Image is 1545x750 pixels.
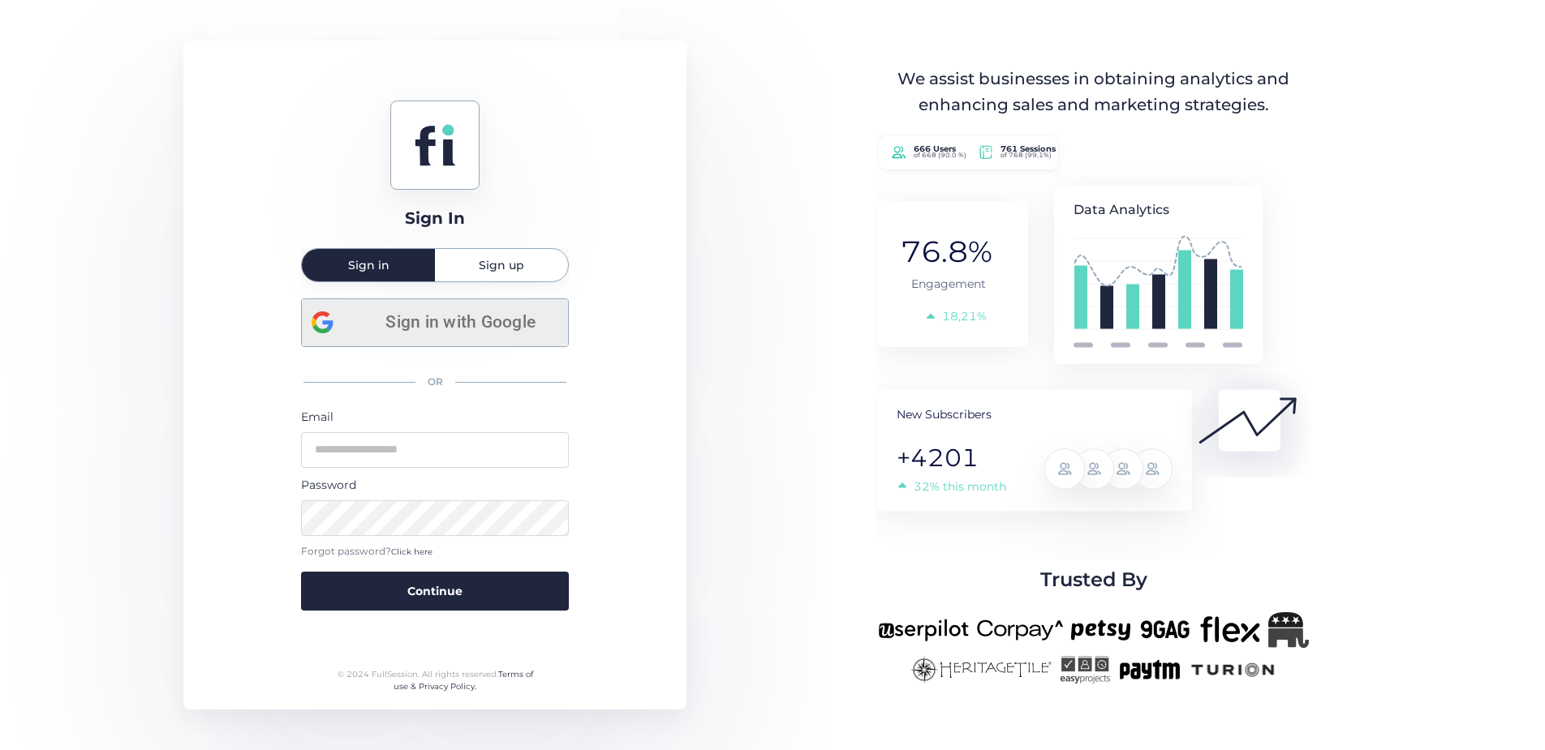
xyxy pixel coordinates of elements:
[301,544,569,559] div: Forgot password?
[914,479,1006,494] tspan: 32% this month
[479,259,524,271] span: Sign up
[1060,656,1110,684] img: easyprojects-new.png
[911,276,986,291] tspan: Engagement
[394,669,533,692] a: Terms of use & Privacy Policy.
[301,476,569,494] div: Password
[1200,612,1260,648] img: flex-new.png
[1138,612,1192,648] img: 9gag-new.png
[901,234,992,269] tspan: 76.8%
[942,309,987,324] tspan: 18,21%
[913,144,956,155] tspan: 666 Users
[1001,144,1057,155] tspan: 761 Sessions
[897,407,992,422] tspan: New Subscribers
[301,365,569,400] div: OR
[1040,564,1147,595] span: Trusted By
[878,612,969,648] img: userpilot-new.png
[977,612,1063,648] img: corpay-new.png
[301,408,569,426] div: Email
[1071,612,1130,648] img: petsy-new.png
[407,582,463,600] span: Continue
[1074,202,1169,217] tspan: Data Analytics
[1189,656,1277,684] img: turion-new.png
[913,152,966,160] tspan: of 668 (90.0 %)
[910,656,1052,684] img: heritagetile-new.png
[348,259,389,271] span: Sign in
[330,668,540,693] div: © 2024 FullSession. All rights reserved.
[301,572,569,611] button: Continue
[391,546,433,557] span: Click here
[880,66,1308,118] div: We assist businesses in obtaining analytics and enhancing sales and marketing strategies.
[1001,152,1052,160] tspan: of 768 (99.1%)
[897,443,979,473] tspan: +4201
[1118,656,1181,684] img: paytm-new.png
[363,309,558,336] span: Sign in with Google
[405,206,465,231] div: Sign In
[1268,612,1309,648] img: Republicanlogo-bw.png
